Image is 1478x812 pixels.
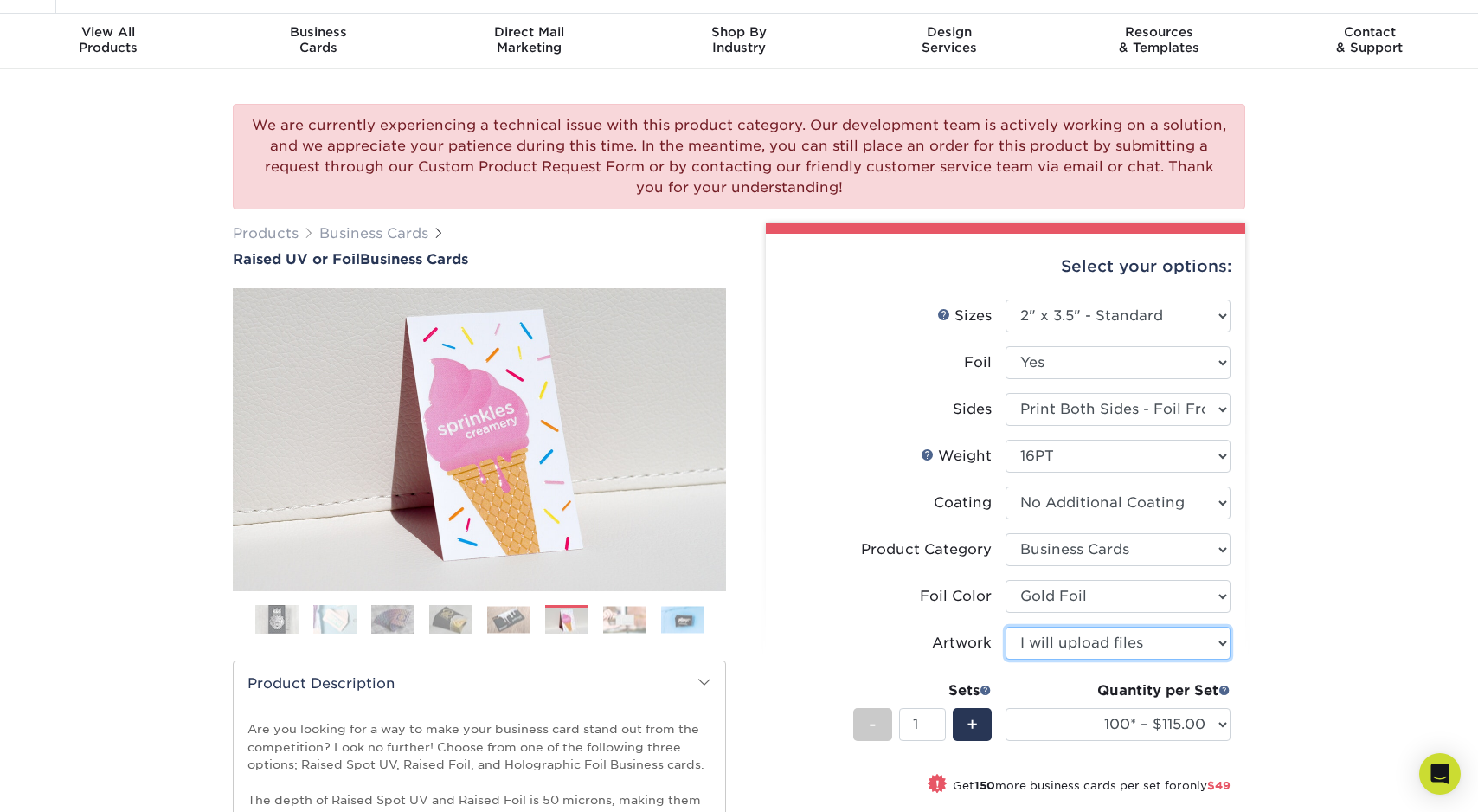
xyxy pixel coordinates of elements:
iframe: Google Customer Reviews [4,759,147,806]
div: & Templates [1054,24,1264,55]
span: Contact [1264,24,1475,40]
a: Raised UV or FoilBusiness Cards [233,251,726,267]
a: Direct MailMarketing [424,14,634,69]
a: Contact& Support [1264,14,1475,69]
div: Marketing [424,24,634,55]
div: Industry [634,24,845,55]
div: Sides [953,399,992,420]
img: Raised UV or Foil 06 [233,288,726,591]
img: Business Cards 08 [661,606,704,633]
span: Raised UV or Foil [233,251,360,267]
span: Direct Mail [424,24,634,40]
div: Sets [853,680,992,701]
div: Cards [214,24,424,55]
small: Get more business cards per set for [953,779,1231,796]
div: Foil Color [920,586,992,607]
div: Sizes [937,306,992,326]
img: Business Cards 05 [487,606,530,633]
div: Open Intercom Messenger [1419,753,1461,795]
span: $49 [1207,779,1231,792]
div: Weight [921,446,992,467]
img: Business Cards 06 [545,608,588,635]
a: Resources& Templates [1054,14,1264,69]
h1: Business Cards [233,251,726,267]
span: Resources [1054,24,1264,40]
div: Coating [934,493,992,513]
img: Business Cards 03 [371,604,414,635]
img: Business Cards 02 [313,604,357,635]
div: Artwork [932,633,992,654]
div: & Support [1264,24,1475,55]
div: Services [844,24,1054,55]
span: + [967,712,978,738]
a: Shop ByIndustry [634,14,845,69]
div: Products [3,24,214,55]
div: Product Category [861,539,992,560]
span: Business [214,24,424,40]
div: We are currently experiencing a technical issue with this product category. Our development team ... [233,104,1245,209]
span: View All [3,24,214,40]
img: Business Cards 07 [603,606,646,633]
a: BusinessCards [214,14,424,69]
a: Business Cards [319,225,428,242]
a: View AllProducts [3,14,214,69]
span: Design [844,24,1054,40]
span: ! [935,776,940,794]
span: Shop By [634,24,845,40]
h2: Product Description [234,661,725,706]
div: Quantity per Set [1006,680,1231,701]
span: - [869,712,877,738]
span: only [1182,779,1231,792]
div: Select your options: [780,234,1231,300]
img: Business Cards 04 [429,604,472,635]
strong: 150 [974,779,995,792]
a: Products [233,225,299,242]
img: Business Cards 01 [255,598,299,641]
div: Foil [964,352,992,373]
a: DesignServices [844,14,1054,69]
